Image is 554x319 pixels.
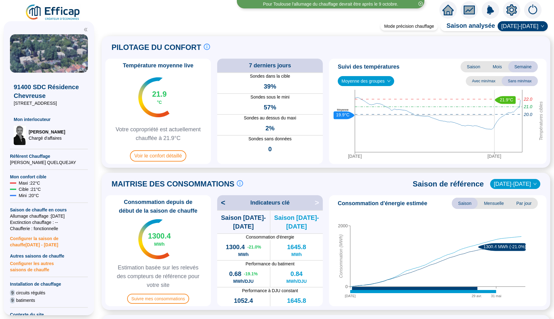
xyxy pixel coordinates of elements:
[348,154,362,159] tspan: [DATE]
[108,198,208,215] span: Consommation depuis de début de la saison de chauffe
[29,129,65,135] span: [PERSON_NAME]
[19,192,39,199] span: Mini : 20 °C
[418,2,423,6] span: close-circle
[226,243,245,251] span: 1300.4
[387,79,391,83] span: down
[148,231,171,241] span: 1300.4
[244,271,258,277] span: -19.1 %
[538,101,543,141] tspan: Températures cibles
[138,77,170,117] img: indicateur températures
[112,42,201,52] span: PILOTAGE DU CONFORT
[10,253,88,259] span: Autres saisons de chauffe
[440,21,495,31] span: Saison analysée
[533,182,537,186] span: down
[268,145,272,153] span: 0
[250,198,289,207] span: Indicateurs clé
[270,213,323,231] span: Saison [DATE]-[DATE]
[486,61,508,72] span: Mois
[217,198,225,208] span: <
[217,73,323,80] span: Sondes dans la cible
[291,305,302,311] span: MWh
[291,251,302,258] span: MWh
[10,174,88,180] span: Mon confort cible
[336,112,350,117] text: 19.9°C
[10,232,88,248] span: Configurer la saison de chauffe [DATE] - [DATE]
[487,154,501,159] tspan: [DATE]
[265,124,275,133] span: 2%
[508,61,538,72] span: Semaine
[127,294,189,304] span: Suivre mes consommations
[19,186,41,192] span: Cible : 21 °C
[14,125,26,145] img: Chargé d'affaires
[287,296,306,305] span: 1645.8
[491,294,501,297] tspan: 31 mai
[217,136,323,142] span: Sondes sans données
[338,199,427,208] span: Consommation d'énergie estimée
[524,1,542,19] img: alerts
[464,4,475,16] span: fund
[506,4,517,16] span: setting
[10,290,15,296] span: 9
[108,125,208,143] span: Votre copropriété est actuellement chauffée à 21.9°C
[217,234,323,240] span: Consommation d'énergie
[157,99,162,105] span: °C
[287,243,306,251] span: 1645.8
[10,259,88,273] span: Configurer les autres saisons de chauffe
[380,22,438,31] div: Mode précision chauffage
[264,103,276,112] span: 57%
[500,97,513,102] text: 21.9°C
[217,94,323,100] span: Sondes sous le mini
[10,159,88,166] span: [PERSON_NAME] QUELQUEJAY
[108,263,208,289] span: Estimation basée sur les relevés des compteurs de référence pour votre site
[523,97,532,102] tspan: 22.0
[337,108,348,111] text: Moyenne
[494,179,537,189] span: 2022-2023
[338,62,399,71] span: Suivi des températures
[10,153,88,159] span: Référent Chauffage
[461,61,486,72] span: Saison
[217,288,323,294] span: Performance à DJU constant
[237,180,243,186] span: info-circle
[19,180,40,186] span: Maxi : 22 °C
[204,44,210,50] span: info-circle
[16,297,35,303] span: batiments
[130,150,186,162] span: Voir le confort détaillé
[10,281,88,287] span: Installation de chauffage
[264,82,276,91] span: 39%
[478,198,510,209] span: Mensuelle
[263,1,398,7] div: Pour Toulouse l'allumage du chauffage devrait être après le 9 octobre.
[523,112,532,117] tspan: 20.0
[152,89,167,99] span: 21.9
[217,261,323,267] span: Performance du batiment
[10,219,88,225] span: Exctinction chauffage : --
[466,76,502,86] span: Avec min/max
[523,104,532,109] tspan: 21.0
[238,251,249,258] span: MWh
[10,225,88,232] span: Chaufferie : fonctionnelle
[14,100,84,106] span: [STREET_ADDRESS]
[286,278,307,284] span: MWh/DJU
[345,294,356,297] tspan: [DATE]
[247,244,261,250] span: -21.0 %
[413,179,484,189] span: Saison de référence
[10,312,88,318] span: Contexte du site
[472,294,482,297] tspan: 29 avr.
[345,284,348,289] tspan: 0
[502,76,538,86] span: Sans min/max
[541,24,544,28] span: down
[217,115,323,121] span: Sondes au dessus du maxi
[10,297,15,303] span: 9
[315,198,323,208] span: >
[138,219,170,259] img: indicateur températures
[112,179,234,189] span: MAITRISE DES CONSOMMATIONS
[234,296,253,305] span: 1052.4
[14,83,84,100] span: 91400 SDC Résidence Chevreuse
[338,223,348,228] tspan: 2000
[510,198,538,209] span: Par jour
[233,278,254,284] span: MWh/DJU
[501,22,544,31] span: 2024-2025
[14,116,84,123] span: Mon interlocuteur
[482,1,499,19] img: alerts
[154,241,165,247] span: MWh
[442,4,454,16] span: home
